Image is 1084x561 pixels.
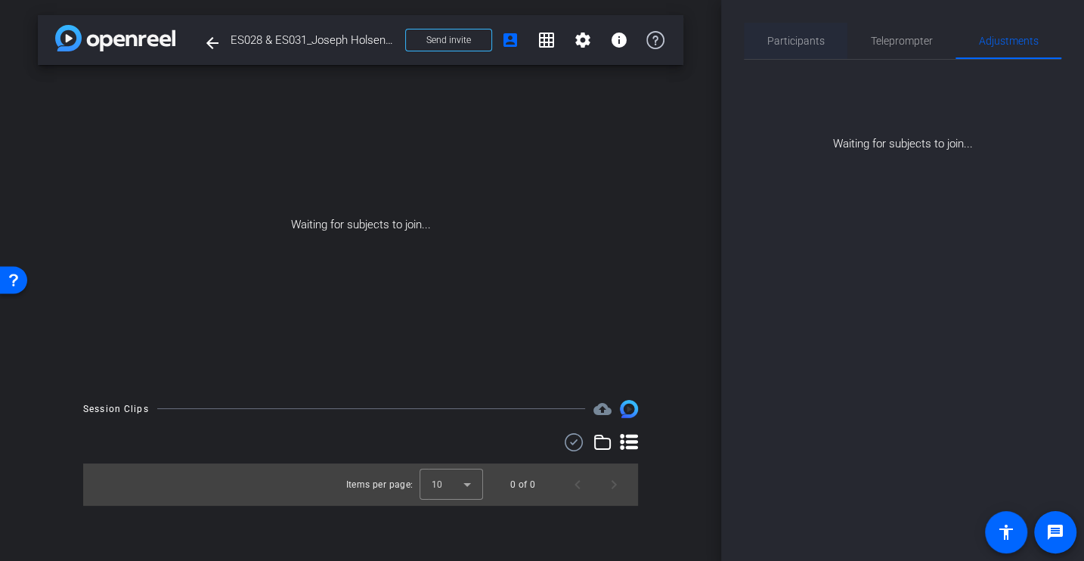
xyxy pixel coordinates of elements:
[744,60,1061,153] div: Waiting for subjects to join...
[55,25,175,51] img: app-logo
[767,36,825,46] span: Participants
[574,31,592,49] mat-icon: settings
[979,36,1039,46] span: Adjustments
[426,34,471,46] span: Send invite
[1046,523,1064,541] mat-icon: message
[997,523,1015,541] mat-icon: accessibility
[501,31,519,49] mat-icon: account_box
[510,477,535,492] div: 0 of 0
[405,29,492,51] button: Send invite
[203,34,221,52] mat-icon: arrow_back
[871,36,933,46] span: Teleprompter
[596,466,632,503] button: Next page
[559,466,596,503] button: Previous page
[346,477,413,492] div: Items per page:
[231,25,396,55] span: ES028 & ES031_Joseph Holsendolph_ExactEstate Expert Stories
[593,400,612,418] span: Destinations for your clips
[620,400,638,418] img: Session clips
[593,400,612,418] mat-icon: cloud_upload
[610,31,628,49] mat-icon: info
[83,401,149,417] div: Session Clips
[38,65,683,385] div: Waiting for subjects to join...
[537,31,556,49] mat-icon: grid_on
